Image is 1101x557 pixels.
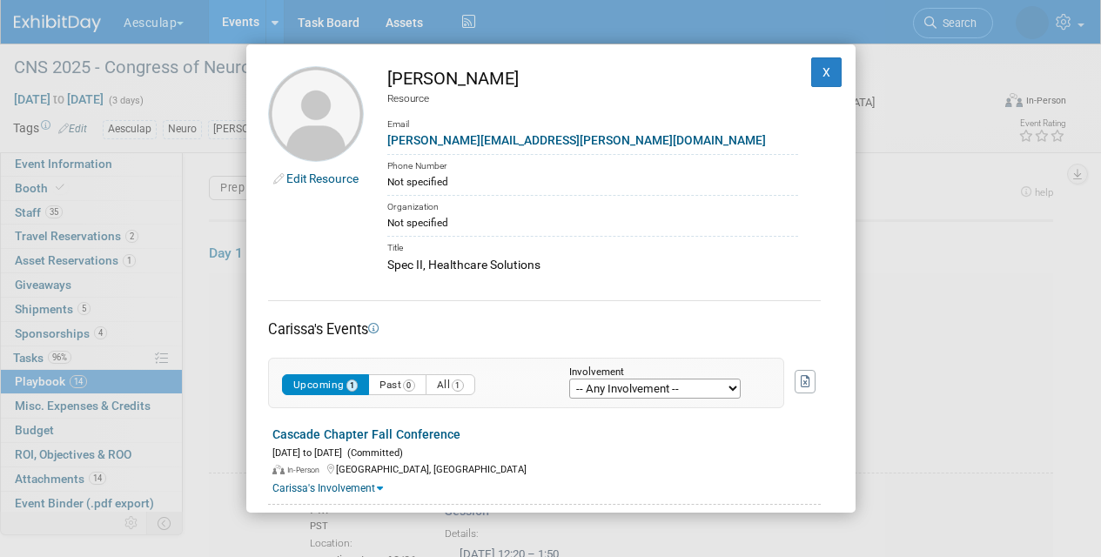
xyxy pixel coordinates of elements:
[268,319,821,339] div: Carissa's Events
[569,367,757,379] div: Involvement
[387,174,798,190] div: Not specified
[403,379,415,392] span: 0
[272,482,383,494] a: Carissa's Involvement
[272,444,821,460] div: [DATE] to [DATE]
[387,106,798,131] div: Email
[368,374,426,396] button: Past0
[282,374,370,396] button: Upcoming1
[346,379,359,392] span: 1
[811,57,843,87] button: X
[387,236,798,256] div: Title
[387,133,766,147] a: [PERSON_NAME][EMAIL_ADDRESS][PERSON_NAME][DOMAIN_NAME]
[387,66,798,91] div: [PERSON_NAME]
[272,460,821,477] div: [GEOGRAPHIC_DATA], [GEOGRAPHIC_DATA]
[387,195,798,215] div: Organization
[342,447,403,459] span: (Committed)
[452,379,464,392] span: 1
[287,466,325,474] span: In-Person
[387,256,798,274] div: Spec II, Healthcare Solutions
[387,91,798,106] div: Resource
[272,427,460,441] a: Cascade Chapter Fall Conference
[272,465,285,475] img: In-Person Event
[286,171,359,185] a: Edit Resource
[387,154,798,174] div: Phone Number
[268,66,364,162] img: Carissa Gordon
[387,215,798,231] div: Not specified
[426,374,475,396] button: All1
